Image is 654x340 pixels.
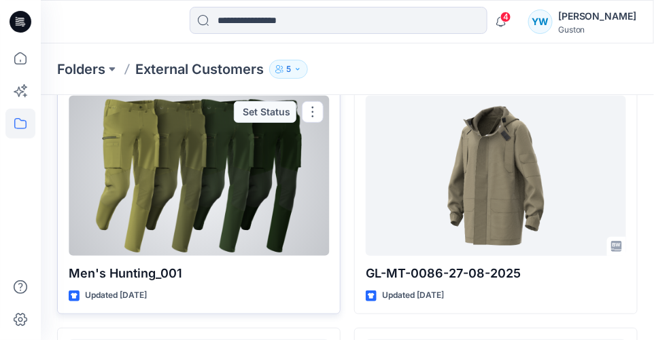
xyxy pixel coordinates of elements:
[135,60,264,79] p: External Customers
[500,12,511,22] span: 4
[69,96,329,256] a: Men's Hunting_001
[366,264,626,283] p: GL-MT-0086-27-08-2025
[366,96,626,256] a: GL-MT-0086-27-08-2025
[558,8,637,24] div: [PERSON_NAME]
[69,264,329,283] p: Men's Hunting_001
[558,24,637,35] div: Guston
[85,288,147,303] p: Updated [DATE]
[528,10,553,34] div: YW
[269,60,308,79] button: 5
[286,62,291,77] p: 5
[382,288,444,303] p: Updated [DATE]
[57,60,105,79] a: Folders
